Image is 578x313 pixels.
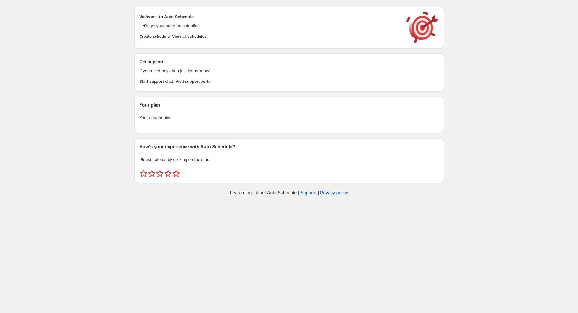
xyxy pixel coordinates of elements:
a: Start support chat [140,77,173,86]
a: Visit support portal [176,77,212,86]
a: Privacy policy [320,190,348,195]
span: Create schedule [140,34,170,39]
span: Visit support portal [176,79,212,84]
h2: Welcome to Auto Schedule [140,14,400,20]
p: Please rate us by clicking on the stars [140,156,439,163]
span: View all schedules [172,34,207,39]
p: Let's get your store on autopilot! [140,23,400,29]
button: View all schedules [172,32,207,41]
h2: How's your experience with Auto Schedule? [140,143,439,150]
button: Create schedule [140,32,170,41]
span: Start support chat [140,79,173,84]
p: If you need help then just let us know! [140,68,400,74]
p: Learn more about Auto Schedule | | [230,189,348,196]
p: Your current plan: [140,115,439,121]
h2: Get support [140,59,400,65]
h2: Your plan [140,102,439,108]
a: Support [301,190,317,195]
